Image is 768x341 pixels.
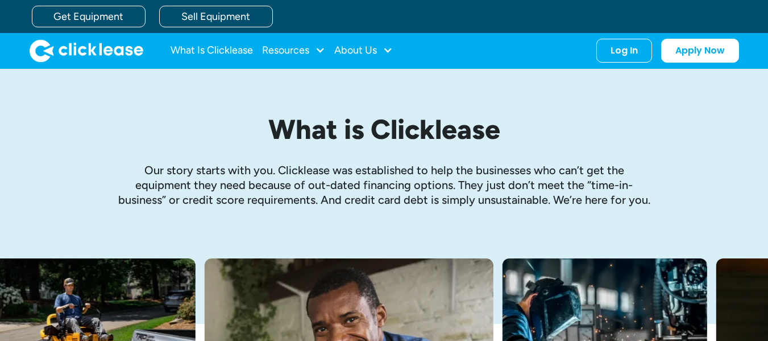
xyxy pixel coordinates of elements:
a: Apply Now [661,39,739,63]
a: Get Equipment [32,6,146,27]
a: Sell Equipment [159,6,273,27]
div: Log In [611,45,638,56]
div: About Us [334,39,393,62]
p: Our story starts with you. Clicklease was established to help the businesses who can’t get the eq... [117,163,651,207]
a: home [30,39,143,62]
img: Clicklease logo [30,39,143,62]
div: Resources [262,39,325,62]
h1: What is Clicklease [117,114,651,145]
a: What Is Clicklease [171,39,253,62]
